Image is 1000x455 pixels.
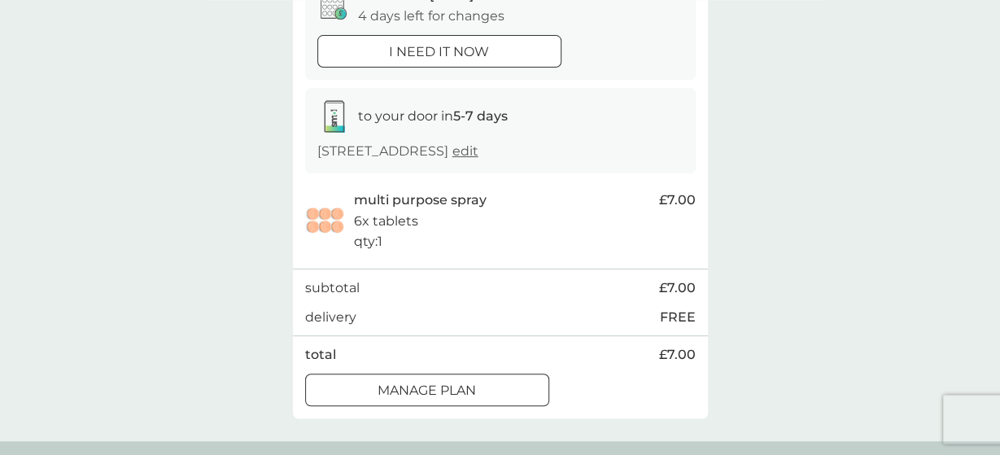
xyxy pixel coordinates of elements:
p: subtotal [305,278,360,299]
p: Manage plan [378,380,476,401]
p: 4 days left for changes [358,6,504,27]
p: qty : 1 [354,231,382,252]
a: edit [452,143,478,159]
p: i need it now [389,42,489,63]
button: Manage plan [305,374,549,406]
p: delivery [305,307,356,328]
strong: 5-7 days [453,108,508,124]
span: £7.00 [659,344,696,365]
p: multi purpose spray [354,190,487,211]
span: to your door in [358,108,508,124]
button: i need it now [317,35,561,68]
span: £7.00 [659,190,696,211]
p: FREE [660,307,696,328]
p: total [305,344,336,365]
p: [STREET_ADDRESS] [317,141,478,162]
span: £7.00 [659,278,696,299]
p: 6x tablets [354,211,418,232]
